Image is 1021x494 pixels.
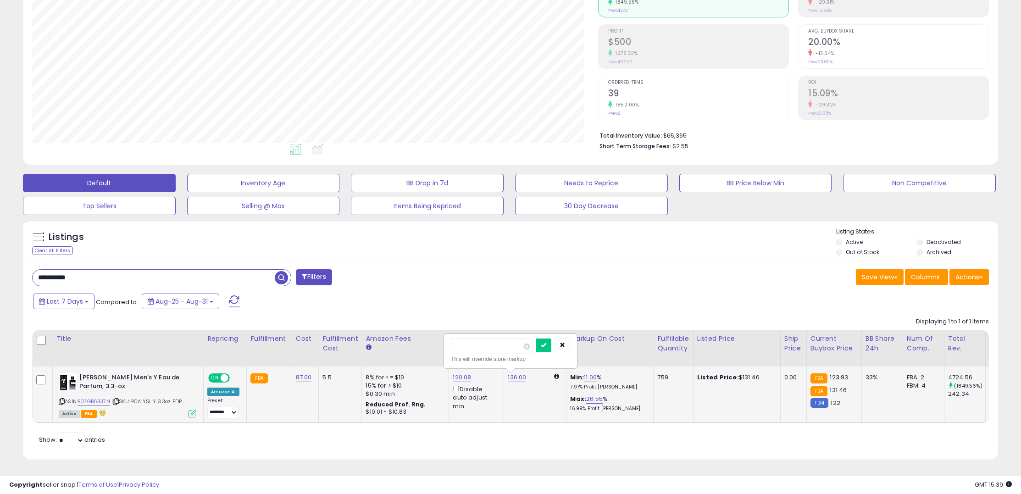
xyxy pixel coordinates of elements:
i: hazardous material [97,410,106,416]
small: FBA [250,373,267,383]
button: Actions [949,269,989,285]
p: 7.97% Profit [PERSON_NAME] [570,384,646,390]
span: Show: entries [39,435,105,444]
div: 4724.56 [948,373,985,382]
small: Prev: $36.30 [608,59,633,65]
button: BB Drop in 7d [351,174,504,192]
small: 1850.00% [612,101,639,108]
div: $0.30 min [366,390,442,398]
div: Amazon Fees [366,334,445,344]
button: Save View [856,269,904,285]
span: $2.55 [672,142,688,150]
b: Reduced Prof. Rng. [366,400,426,408]
div: $10.01 - $10.83 [366,408,442,416]
div: 759 [657,373,686,382]
button: Needs to Reprice [515,174,668,192]
div: % [570,395,646,412]
div: Preset: [207,398,239,418]
span: 122 [831,399,840,407]
span: Last 7 Days [47,297,83,306]
small: Amazon Fees. [366,344,371,352]
div: Listed Price [697,334,777,344]
button: Top Sellers [23,197,176,215]
div: Clear All Filters [32,246,73,255]
b: [PERSON_NAME] Men's Y Eau de Parfum, 3.3-oz. [79,373,191,393]
div: 242.34 [948,390,985,398]
label: Out of Stock [846,248,879,256]
small: Prev: 2 [608,111,621,116]
div: Current Buybox Price [810,334,858,353]
button: 30 Day Decrease [515,197,668,215]
li: $65,365 [599,129,982,140]
b: Min: [570,373,584,382]
span: FBA [81,410,97,418]
h2: 20.00% [808,37,988,49]
a: 87.00 [296,373,312,382]
div: FBA: 2 [907,373,937,382]
button: Last 7 Days [33,294,94,309]
span: OFF [228,374,243,382]
div: This will override store markup [451,355,570,364]
a: Terms of Use [78,480,117,489]
span: Columns [911,272,940,282]
b: Total Inventory Value: [599,132,662,139]
small: FBA [810,373,827,383]
span: Ordered Items [608,80,788,85]
label: Archived [927,248,951,256]
div: Fulfillable Quantity [657,334,689,353]
div: Fulfillment [250,334,288,344]
div: Fulfillment Cost [322,334,358,353]
span: Profit [608,29,788,34]
div: Markup on Cost [570,334,649,344]
th: The percentage added to the cost of goods (COGS) that forms the calculator for Min & Max prices. [566,330,654,366]
a: Privacy Policy [119,480,159,489]
div: ASIN: [59,373,196,416]
button: Items Being Repriced [351,197,504,215]
button: BB Price Below Min [679,174,832,192]
div: Ship Price [784,334,803,353]
div: Disable auto adjust min [453,384,497,411]
p: 16.99% Profit [PERSON_NAME] [570,405,646,412]
div: Displaying 1 to 1 of 1 items [916,317,989,326]
small: FBM [810,398,828,408]
span: All listings currently available for purchase on Amazon [59,410,80,418]
div: 0.00 [784,373,799,382]
button: Selling @ Max [187,197,340,215]
span: 123.93 [830,373,848,382]
small: Prev: 23.00% [808,59,832,65]
div: Total Rev. [948,334,982,353]
div: % [570,373,646,390]
div: Title [56,334,200,344]
small: 1278.32% [612,50,638,57]
a: B07GB6B37N [78,398,110,405]
a: 26.55 [586,394,603,404]
small: FBA [810,386,827,396]
span: 2025-09-8 15:39 GMT [975,480,1012,489]
div: BB Share 24h. [866,334,899,353]
div: 8% for <= $10 [366,373,442,382]
img: 41i5q2eWQiL._SL40_.jpg [59,373,77,391]
h2: 39 [608,88,788,100]
div: Num of Comp. [907,334,940,353]
b: Listed Price: [697,373,739,382]
div: FBM: 4 [907,382,937,390]
span: Aug-25 - Aug-31 [155,297,208,306]
h2: 15.09% [808,88,988,100]
b: Max: [570,394,586,403]
a: 120.08 [453,373,471,382]
h2: $500 [608,37,788,49]
span: Compared to: [96,298,138,306]
small: -13.04% [812,50,834,57]
button: Columns [905,269,948,285]
div: Cost [296,334,315,344]
small: (1849.56%) [954,382,983,389]
i: Calculated using Dynamic Max Price. [554,373,559,379]
label: Active [846,238,863,246]
button: Inventory Age [187,174,340,192]
div: $131.46 [697,373,773,382]
strong: Copyright [9,480,43,489]
div: Amazon AI [207,388,239,396]
small: -29.32% [812,101,837,108]
h5: Listings [49,231,84,244]
p: Listing States: [836,228,999,236]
